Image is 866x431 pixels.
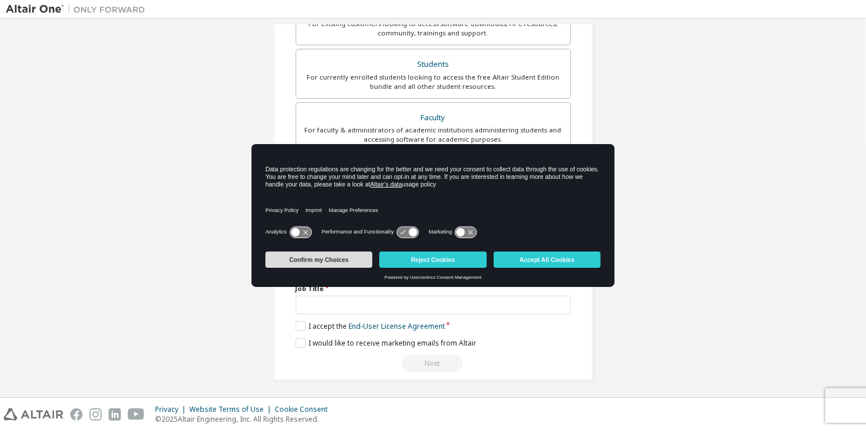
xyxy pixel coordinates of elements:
[303,56,563,73] div: Students
[6,3,151,15] img: Altair One
[89,408,102,421] img: instagram.svg
[275,405,335,414] div: Cookie Consent
[348,321,445,331] a: End-User License Agreement
[189,405,275,414] div: Website Terms of Use
[109,408,121,421] img: linkedin.svg
[296,338,476,348] label: I would like to receive marketing emails from Altair
[128,408,145,421] img: youtube.svg
[155,405,189,414] div: Privacy
[3,408,63,421] img: altair_logo.svg
[296,284,571,293] label: Job Title
[296,355,571,372] div: Read and acccept EULA to continue
[155,414,335,424] p: © 2025 Altair Engineering, Inc. All Rights Reserved.
[296,321,445,331] label: I accept the
[303,110,563,126] div: Faculty
[303,73,563,91] div: For currently enrolled students looking to access the free Altair Student Edition bundle and all ...
[303,19,563,38] div: For existing customers looking to access software downloads, HPC resources, community, trainings ...
[303,125,563,144] div: For faculty & administrators of academic institutions administering students and accessing softwa...
[70,408,82,421] img: facebook.svg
